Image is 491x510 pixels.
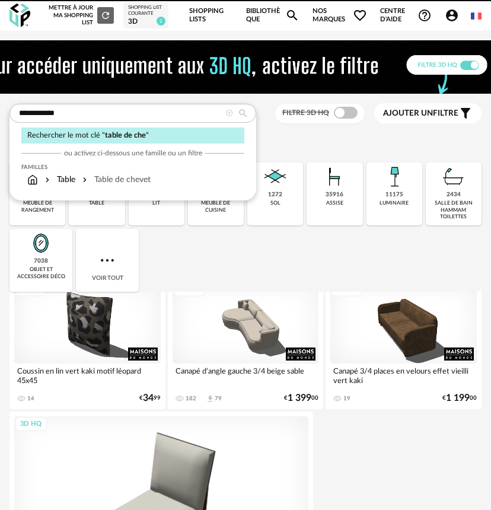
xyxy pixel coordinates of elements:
span: ou activez ci-dessous une famille ou un filtre [64,148,202,158]
a: 3D HQ Coussin en lin vert kaki motif léopard 45x45 14 €3499 [9,276,165,409]
img: Luminaire.png [380,162,409,191]
div: Mettre à jour ma Shopping List [44,4,114,26]
span: Account Circle icon [445,8,464,23]
div: € 00 [284,394,318,402]
img: Sol.png [261,162,289,191]
div: assise [326,200,343,206]
div: Familles [21,164,244,171]
div: 11175 [385,191,403,199]
div: 19 [343,395,350,402]
div: 7038 [34,257,48,265]
span: Download icon [206,394,215,403]
span: Account Circle icon [445,8,459,23]
span: Centre d'aideHelp Circle Outline icon [380,7,432,24]
span: 1 399 [288,394,311,402]
img: Miroir.png [27,229,55,257]
span: Heart Outline icon [353,8,367,23]
span: 2 [157,17,165,26]
div: meuble de rangement [13,200,62,213]
span: Help Circle Outline icon [417,8,432,23]
div: meuble de cuisine [192,200,240,213]
div: Canapé d'angle gauche 3/4 beige sable [173,364,319,387]
span: Filtre 3D HQ [282,109,329,116]
div: 3D HQ [15,417,47,432]
div: lit [152,200,160,206]
div: sol [270,200,280,206]
span: filtre [383,109,458,119]
img: svg+xml;base64,PHN2ZyB3aWR0aD0iMTYiIGhlaWdodD0iMTYiIHZpZXdCb3g9IjAgMCAxNiAxNiIgZmlsbD0ibm9uZSIgeG... [43,174,52,186]
span: 1 199 [446,394,470,402]
div: € 00 [442,394,477,402]
div: 1272 [268,191,282,199]
span: Filter icon [458,106,473,120]
div: table [89,200,104,206]
div: Shopping List courante [128,5,164,17]
span: Refresh icon [100,12,111,18]
a: Shopping List courante 3D 2 [128,5,164,26]
div: luminaire [380,200,409,206]
img: more.7b13dc1.svg [98,251,117,270]
span: Magnify icon [285,8,299,23]
div: objet et accessoire déco [13,266,69,280]
img: fr [471,11,482,21]
span: 34 [143,394,154,402]
div: Voir tout [76,229,139,292]
div: salle de bain hammam toilettes [429,200,478,220]
img: Salle%20de%20bain.png [439,162,468,191]
div: € 99 [139,394,161,402]
div: 3D [128,17,164,27]
div: Rechercher le mot clé " " [21,128,244,144]
div: 182 [186,395,196,402]
button: Ajouter unfiltre Filter icon [374,103,482,123]
div: 79 [215,395,222,402]
div: 35916 [326,191,343,199]
div: Table [43,174,75,186]
div: 14 [27,395,34,402]
a: 3D HQ Canapé d'angle gauche 3/4 beige sable 182 Download icon 79 €1 39900 [168,276,324,409]
span: Ajouter un [383,109,433,117]
div: Canapé 3/4 places en velours effet vieilli vert kaki [330,364,477,387]
div: 2434 [447,191,461,199]
a: 3D HQ Canapé 3/4 places en velours effet vieilli vert kaki 19 €1 19900 [326,276,482,409]
img: svg+xml;base64,PHN2ZyB3aWR0aD0iMTYiIGhlaWdodD0iMTciIHZpZXdCb3g9IjAgMCAxNiAxNyIgZmlsbD0ibm9uZSIgeG... [27,174,38,186]
img: Assise.png [320,162,349,191]
div: Coussin en lin vert kaki motif léopard 45x45 [14,364,161,387]
img: OXP [9,4,30,28]
span: table de che [105,132,146,139]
